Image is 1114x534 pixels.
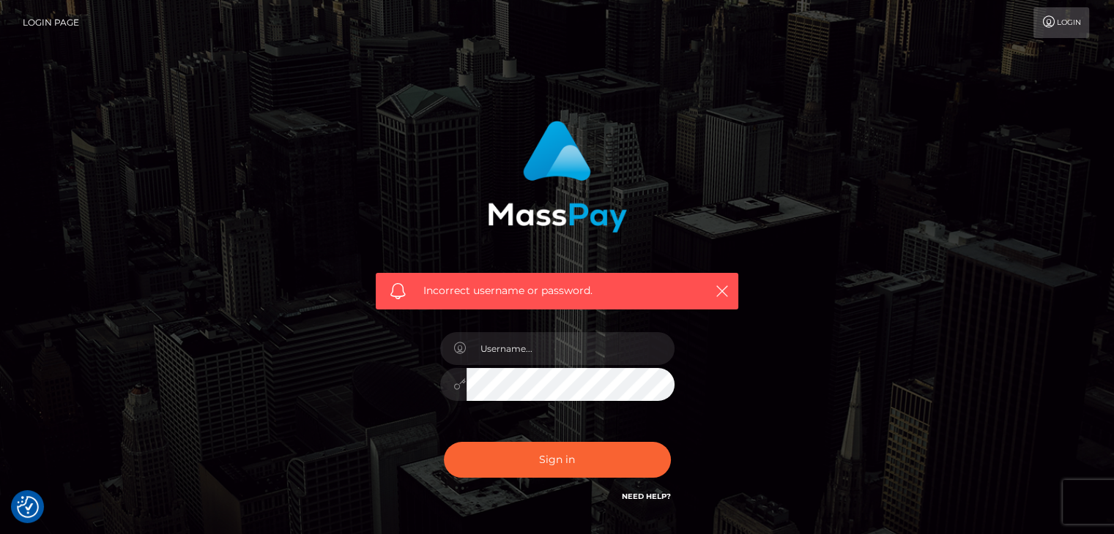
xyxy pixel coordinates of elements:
[488,121,627,233] img: MassPay Login
[17,496,39,518] img: Revisit consent button
[423,283,691,298] span: Incorrect username or password.
[444,442,671,478] button: Sign in
[23,7,79,38] a: Login Page
[622,492,671,501] a: Need Help?
[1033,7,1089,38] a: Login
[467,332,675,365] input: Username...
[17,496,39,518] button: Consent Preferences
